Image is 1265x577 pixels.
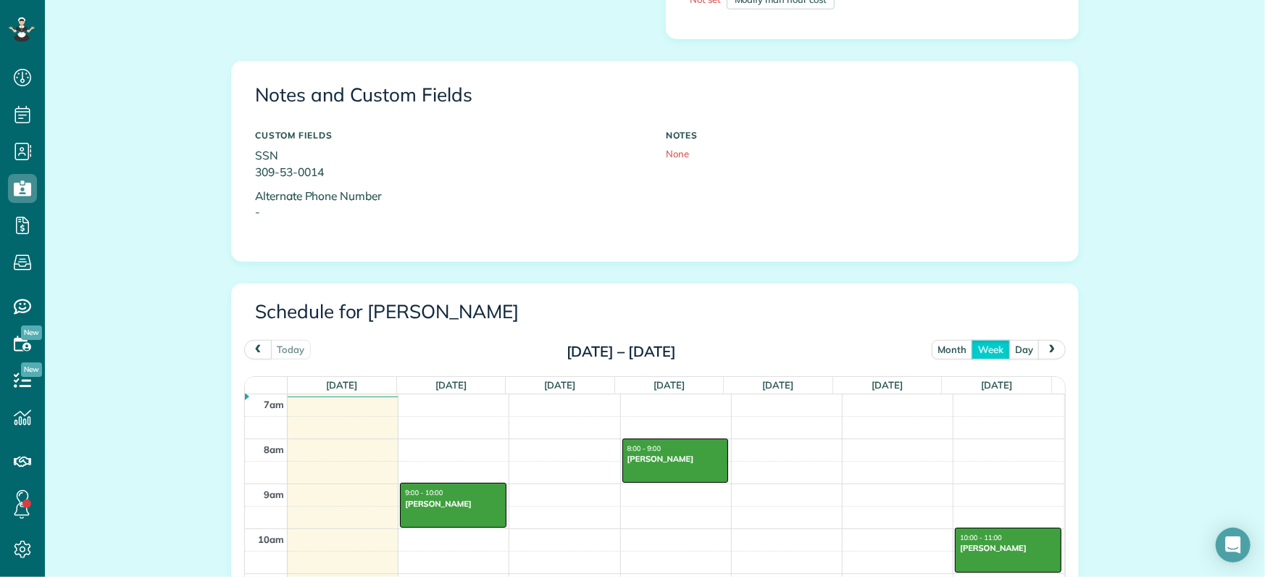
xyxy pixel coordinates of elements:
button: prev [244,340,272,360]
h5: NOTES [666,130,1055,140]
span: 8am [264,444,284,455]
div: Open Intercom Messenger [1216,528,1251,563]
span: New [21,362,42,377]
button: today [270,340,311,360]
p: Alternate Phone Number - [255,188,644,221]
span: [DATE] [545,379,576,391]
span: [DATE] [872,379,903,391]
span: [DATE] [435,379,467,391]
span: None [666,148,689,159]
span: 7am [264,399,284,410]
div: [PERSON_NAME] [627,454,724,464]
span: 10am [258,534,284,545]
span: [DATE] [981,379,1012,391]
div: [PERSON_NAME] [404,499,501,509]
span: 8:00 - 9:00 [627,445,661,453]
div: [PERSON_NAME] [959,543,1057,553]
h2: [DATE] – [DATE] [530,344,711,360]
span: 9am [264,489,284,500]
a: 9:00 - 10:00[PERSON_NAME] [400,483,506,528]
button: next [1038,340,1066,360]
button: day [1009,340,1040,360]
h5: CUSTOM FIELDS [255,130,644,140]
a: 8:00 - 9:00[PERSON_NAME] [622,439,728,483]
h3: Schedule for [PERSON_NAME] [255,302,1055,323]
button: week [972,340,1010,360]
span: 9:00 - 10:00 [405,489,443,497]
span: 10:00 - 11:00 [960,534,1002,542]
h3: Notes and Custom Fields [255,85,1055,106]
a: 10:00 - 11:00[PERSON_NAME] [955,528,1061,573]
span: [DATE] [654,379,685,391]
span: [DATE] [326,379,357,391]
button: month [932,340,974,360]
p: SSN 309-53-0014 [255,147,644,180]
span: [DATE] [763,379,794,391]
span: New [21,325,42,340]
